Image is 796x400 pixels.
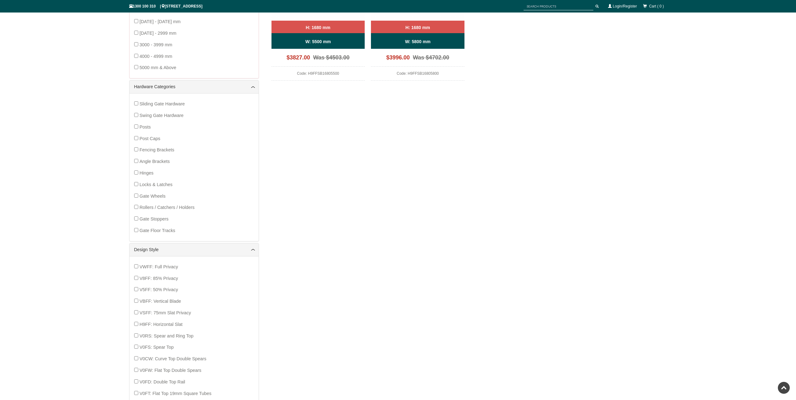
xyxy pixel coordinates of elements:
span: Swing Gate Hardware [139,113,184,118]
span: 1300 100 310 | [STREET_ADDRESS] [129,4,203,8]
span: Sliding Gate Hardware [139,101,185,106]
span: V0FW: Flat Top Double Spears [139,368,201,373]
span: V0FT: Flat Top 19mm Square Tubes [139,391,211,396]
input: SEARCH PRODUCTS [524,3,593,10]
span: Posts [139,124,151,129]
span: Hinges [139,170,154,175]
div: $3827.00 [271,52,365,67]
span: H9FF: Horizontal Slat [139,322,183,327]
span: Fencing Brackets [139,147,174,152]
b: H: 1680 mm [306,25,331,30]
span: Gate Wheels [139,194,165,199]
span: Was $4503.00 [310,54,349,61]
span: Angle Brackets [139,159,170,164]
span: Post Caps [139,136,160,141]
a: Hardware Categories [134,84,254,90]
b: W: 5500 mm [305,39,331,44]
span: 4000 - 4999 mm [139,54,172,59]
a: Login/Register [613,4,637,8]
span: VWFF: Full Privacy [139,264,178,269]
span: Gate Stoppers [139,216,169,221]
span: V0CW: Curve Top Double Spears [139,356,206,361]
span: V8FF: 85% Privacy [139,276,178,281]
span: V0FD: Double Top Rail [139,379,185,384]
span: 3000 - 3999 mm [139,42,172,47]
span: VBFF: Vertical Blade [139,299,181,304]
span: V0FS: Spear Top [139,345,174,350]
span: Locks & Latches [139,182,173,187]
div: $3996.00 [371,52,464,67]
span: V0RS: Spear and Ring Top [139,333,194,338]
a: Design Style [134,246,254,253]
span: Was $4702.00 [410,54,449,61]
span: V5FF: 50% Privacy [139,287,178,292]
b: H: 1680 mm [405,25,430,30]
span: Cart ( 0 ) [649,4,664,8]
span: VSFF: 75mm Slat Privacy [139,310,191,315]
span: 5000 mm & Above [139,65,176,70]
span: Gate Floor Tracks [139,228,175,233]
span: Rollers / Catchers / Holders [139,205,195,210]
iframe: LiveChat chat widget [671,233,796,378]
div: Code: H9FFSB16805800 [371,70,464,81]
span: [DATE] - 2999 mm [139,31,176,36]
b: W: 5800 mm [405,39,430,44]
span: [DATE] - [DATE] mm [139,19,180,24]
div: Code: H9FFSB16805500 [271,70,365,81]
